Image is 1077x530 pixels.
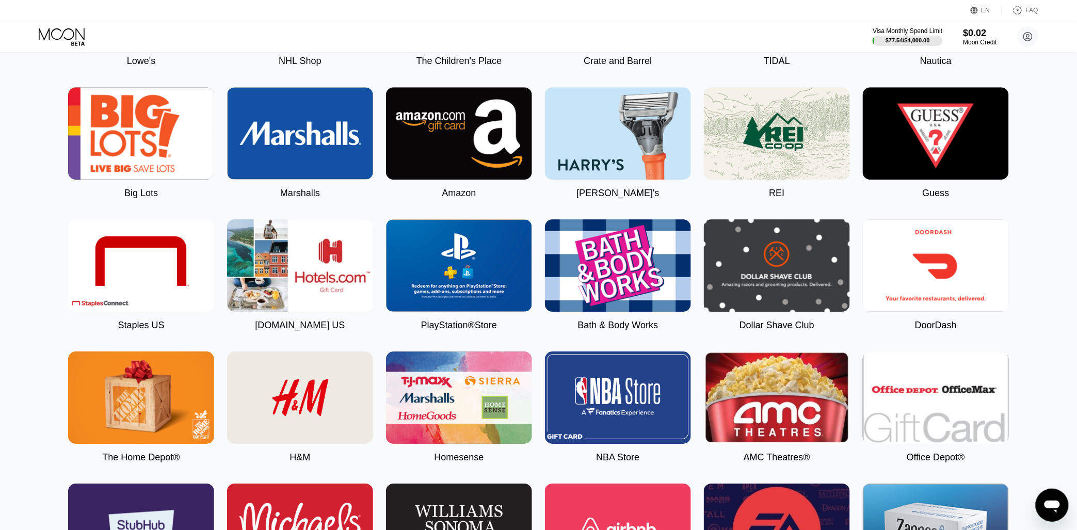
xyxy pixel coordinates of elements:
[102,452,180,463] div: The Home Depot®
[442,188,476,199] div: Amazon
[596,452,639,463] div: NBA Store
[255,320,345,331] div: [DOMAIN_NAME] US
[421,320,497,331] div: PlayStation®Store
[764,56,790,67] div: TIDAL
[576,188,659,199] div: [PERSON_NAME]'s
[920,56,952,67] div: Nautica
[963,39,997,46] div: Moon Credit
[963,28,997,46] div: $0.02Moon Credit
[963,28,997,39] div: $0.02
[290,452,311,463] div: H&M
[907,452,965,463] div: Office Depot®
[584,56,652,67] div: Crate and Barrel
[279,56,321,67] div: NHL Shop
[578,320,658,331] div: Bath & Body Works
[416,56,502,67] div: The Children's Place
[886,37,930,43] div: $77.54 / $4,000.00
[982,7,990,14] div: EN
[1036,489,1069,522] iframe: Button to launch messaging window
[915,320,957,331] div: DoorDash
[124,188,158,199] div: Big Lots
[740,320,814,331] div: Dollar Shave Club
[280,188,320,199] div: Marshalls
[127,56,155,67] div: Lowe's
[118,320,164,331] div: Staples US
[971,5,1002,15] div: EN
[873,27,942,46] div: Visa Monthly Spend Limit$77.54/$4,000.00
[922,188,949,199] div: Guess
[1026,7,1038,14] div: FAQ
[434,452,484,463] div: Homesense
[873,27,942,35] div: Visa Monthly Spend Limit
[769,188,784,199] div: REI
[1002,5,1038,15] div: FAQ
[744,452,810,463] div: AMC Theatres®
